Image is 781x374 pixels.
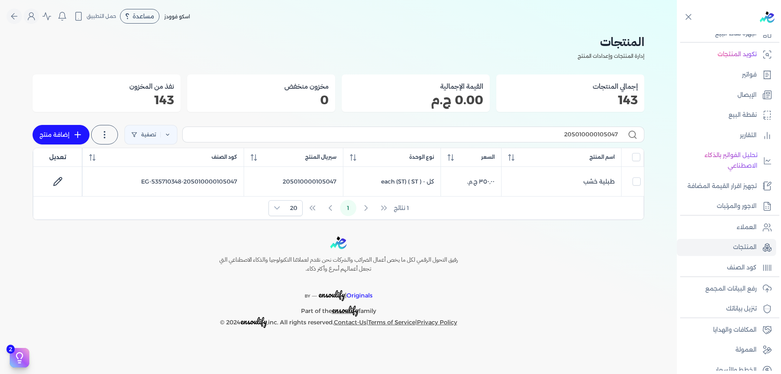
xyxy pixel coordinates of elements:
[164,13,190,20] span: اسكو فوودز
[737,222,757,233] p: العملاء
[677,66,776,83] a: فواتير
[760,11,774,23] img: logo
[687,181,757,192] p: تجهيز اقرار القيمة المضافة
[202,302,475,317] p: Part of the family
[677,280,776,297] a: رفع البيانات المجمع
[681,150,757,171] p: تحليل الفواتير بالذكاء الاصطناعي
[503,81,638,92] h3: إجمالي المنتجات
[334,319,367,326] a: Contact-Us
[742,70,757,80] p: فواتير
[285,201,302,216] span: Rows per page
[124,125,177,144] a: تصفية
[677,341,776,359] a: العمولة
[83,167,244,197] td: EG-535710348-205010000105047
[677,107,776,124] a: نقطة البيع
[39,95,174,105] p: 143
[33,33,644,51] h2: المنتجات
[677,178,776,195] a: تجهيز اقرار القيمة المضافة
[705,284,757,294] p: رفع البيانات المجمع
[87,13,116,20] span: حمل التطبيق
[502,167,622,197] td: طبلية خشب
[727,262,757,273] p: كود الصنف
[202,316,475,328] p: © 2024 ,inc. All rights reserved. | |
[202,280,475,302] p: |
[677,147,776,174] a: تحليل الفواتير بالذكاء الاصطناعي
[677,300,776,317] a: تنزيل بياناتك
[212,153,237,161] span: كود الصنف
[7,345,15,354] span: 2
[330,236,347,249] img: logo
[49,153,66,162] span: تعديل
[39,81,174,92] h3: نفذ من المخزون
[347,292,373,299] span: Originals
[481,153,495,161] span: السعر
[194,95,329,105] p: 0
[33,125,89,144] a: إضافة منتج
[677,198,776,215] a: الاجور والمرتبات
[733,242,757,253] p: المنتجات
[677,87,776,104] a: الإيصال
[10,348,29,367] button: 2
[120,9,159,24] div: مساعدة
[319,288,345,301] span: ensoulify
[305,153,336,161] span: سيريال المنتج
[713,325,757,335] p: المكافات والهدايا
[332,307,358,315] a: ensoulify
[340,200,356,216] button: Page 1
[677,239,776,256] a: المنتجات
[726,304,757,314] p: تنزيل بياناتك
[72,9,118,23] button: حمل التطبيق
[133,13,154,19] span: مساعدة
[677,219,776,236] a: العملاء
[194,81,329,92] h3: مخزون منخفض
[677,322,776,339] a: المكافات والهدايا
[202,256,475,273] h6: رفيق التحول الرقمي لكل ما يخص أعمال الضرائب والشركات نحن نقدم لعملائنا التكنولوجيا والذكاء الاصطن...
[189,130,618,139] input: بحث
[717,201,757,212] p: الاجور والمرتبات
[417,319,457,326] a: Privacy Policy
[740,130,757,141] p: التقارير
[409,153,434,161] span: نوع الوحدة
[729,110,757,120] p: نقطة البيع
[348,95,483,105] p: 0.00 ج.م
[677,259,776,276] a: كود الصنف
[348,81,483,92] h3: القيمة الإجمالية
[677,46,776,63] a: تكويد المنتجات
[718,49,757,60] p: تكويد المنتجات
[332,304,358,316] span: ensoulify
[343,167,441,197] td: كل - each (ST) ( ST )
[737,90,757,101] p: الإيصال
[503,95,638,105] p: 143
[735,345,757,355] p: العمولة
[394,204,409,212] span: 1 نتائج
[305,293,310,299] span: BY
[240,315,267,328] span: ensoulify
[677,127,776,144] a: التقارير
[589,153,615,161] span: اسم المنتج
[368,319,415,326] a: Terms of Service
[312,291,317,297] sup: __
[441,167,502,197] td: ‏٣٥٠٫٠٠ ج.م.‏
[244,167,343,197] td: 205010000105047
[33,51,644,61] p: إدارة المنتجات وإعدادات المنتج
